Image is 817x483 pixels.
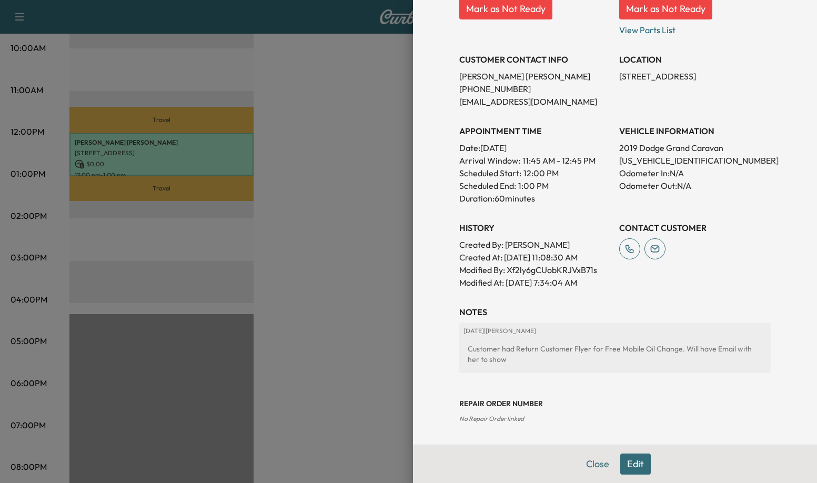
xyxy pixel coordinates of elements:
div: Customer had Return Customer Flyer for Free Mobile Oil Change. Will have Email with her to show [463,339,766,369]
p: Date: [DATE] [459,142,611,154]
p: [PHONE_NUMBER] [459,83,611,95]
p: [PERSON_NAME] [PERSON_NAME] [459,70,611,83]
p: Arrival Window: [459,154,611,167]
p: Created By : [PERSON_NAME] [459,238,611,251]
button: Edit [620,454,651,475]
p: [US_VEHICLE_IDENTIFICATION_NUMBER] [619,154,771,167]
h3: LOCATION [619,53,771,66]
p: [DATE] | [PERSON_NAME] [463,327,766,335]
p: Modified By : Xf2ly6gCUobKRJVxB71s [459,264,611,276]
p: Scheduled Start: [459,167,521,179]
p: [STREET_ADDRESS] [619,70,771,83]
button: Close [579,454,616,475]
p: Created At : [DATE] 11:08:30 AM [459,251,611,264]
h3: Repair Order number [459,398,771,409]
h3: VEHICLE INFORMATION [619,125,771,137]
p: 1:00 PM [518,179,549,192]
span: No Repair Order linked [459,415,524,422]
p: Scheduled End: [459,179,516,192]
h3: CUSTOMER CONTACT INFO [459,53,611,66]
p: 12:00 PM [523,167,559,179]
p: [EMAIL_ADDRESS][DOMAIN_NAME] [459,95,611,108]
p: View Parts List [619,19,771,36]
h3: History [459,222,611,234]
p: Duration: 60 minutes [459,192,611,205]
p: Odometer In: N/A [619,167,771,179]
h3: CONTACT CUSTOMER [619,222,771,234]
p: Modified At : [DATE] 7:34:04 AM [459,276,611,289]
h3: NOTES [459,306,771,318]
span: 11:45 AM - 12:45 PM [522,154,596,167]
p: Odometer Out: N/A [619,179,771,192]
p: 2019 Dodge Grand Caravan [619,142,771,154]
h3: APPOINTMENT TIME [459,125,611,137]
